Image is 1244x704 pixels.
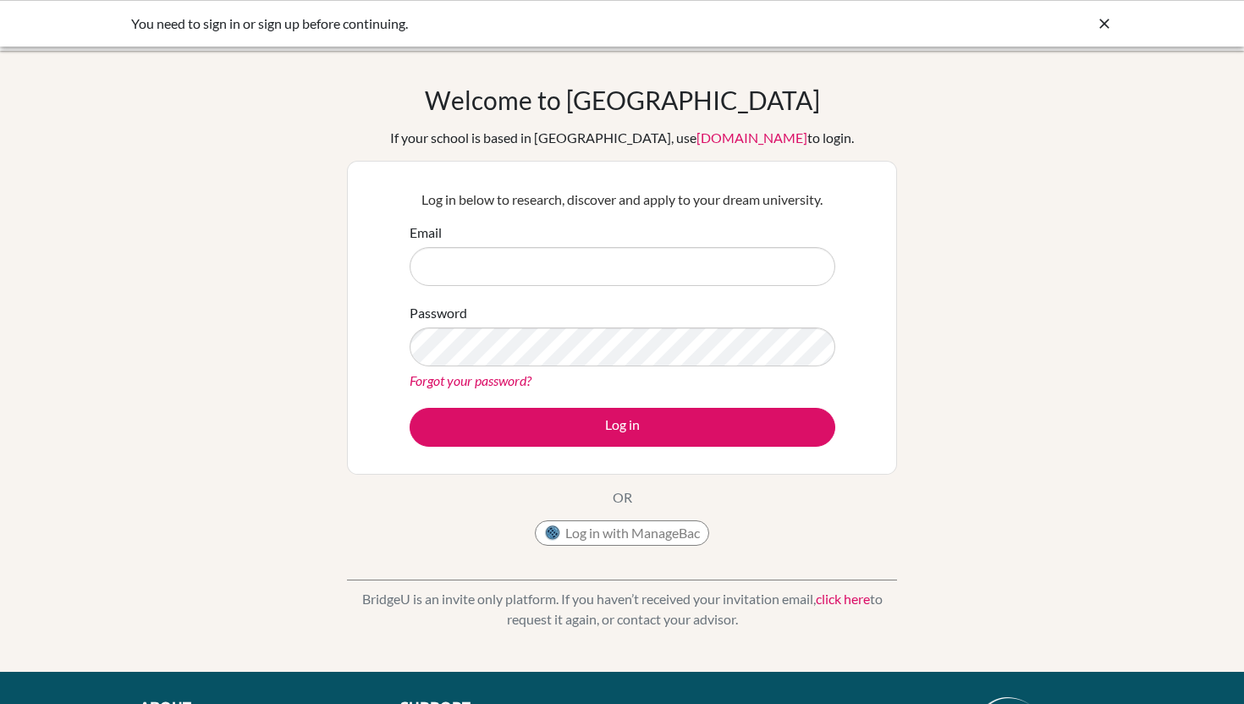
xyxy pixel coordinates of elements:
div: You need to sign in or sign up before continuing. [131,14,859,34]
h1: Welcome to [GEOGRAPHIC_DATA] [425,85,820,115]
p: OR [613,487,632,508]
p: BridgeU is an invite only platform. If you haven’t received your invitation email, to request it ... [347,589,897,630]
label: Password [410,303,467,323]
a: [DOMAIN_NAME] [696,129,807,146]
button: Log in [410,408,835,447]
p: Log in below to research, discover and apply to your dream university. [410,190,835,210]
a: click here [816,591,870,607]
a: Forgot your password? [410,372,531,388]
div: If your school is based in [GEOGRAPHIC_DATA], use to login. [390,128,854,148]
label: Email [410,223,442,243]
button: Log in with ManageBac [535,520,709,546]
